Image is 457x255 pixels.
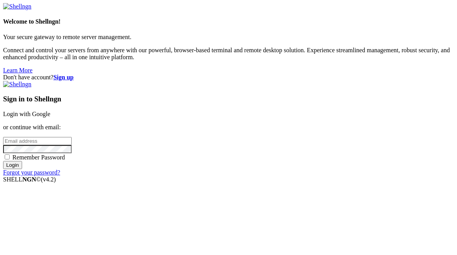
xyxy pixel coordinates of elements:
span: Remember Password [12,154,65,161]
div: Don't have account? [3,74,454,81]
input: Remember Password [5,154,10,159]
img: Shellngn [3,3,31,10]
b: NGN [22,176,36,183]
span: 4.2.0 [41,176,56,183]
p: Connect and control your servers from anywhere with our powerful, browser-based terminal and remo... [3,47,454,61]
a: Login with Google [3,111,50,117]
p: Your secure gateway to remote server management. [3,34,454,41]
a: Learn More [3,67,33,74]
img: Shellngn [3,81,31,88]
a: Sign up [53,74,74,80]
a: Forgot your password? [3,169,60,176]
span: SHELL © [3,176,56,183]
input: Email address [3,137,72,145]
input: Login [3,161,22,169]
h4: Welcome to Shellngn! [3,18,454,25]
p: or continue with email: [3,124,454,131]
h3: Sign in to Shellngn [3,95,454,103]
